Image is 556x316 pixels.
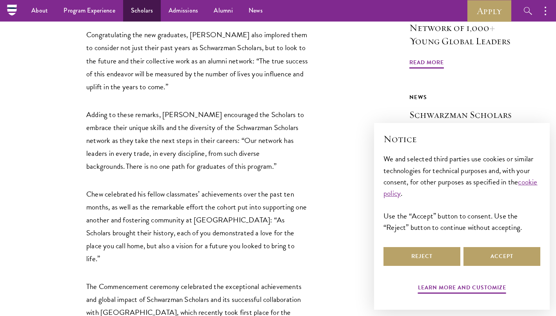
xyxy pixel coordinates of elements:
[463,247,540,266] button: Accept
[409,92,517,102] div: News
[86,188,310,265] p: Chew celebrated his fellow classmates’ achievements over the past ten months, as well as the rema...
[383,176,538,199] a: cookie policy
[383,153,540,233] div: We and selected third parties use cookies or similar technologies for technical purposes and, wit...
[409,58,444,70] span: Read More
[383,247,460,266] button: Reject
[409,108,517,175] h3: Schwarzman Scholars Celebrates the 10th Anniversary of [GEOGRAPHIC_DATA] Groundbreaking
[86,28,310,93] p: Congratulating the new graduates, [PERSON_NAME] also implored them to consider not just their pas...
[86,108,310,173] p: Adding to these remarks, [PERSON_NAME] encouraged the Scholars to embrace their unique skills and...
[383,132,540,146] h2: Notice
[418,283,506,295] button: Learn more and customize
[409,92,517,197] a: News Schwarzman Scholars Celebrates the 10th Anniversary of [GEOGRAPHIC_DATA] Groundbreaking Read...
